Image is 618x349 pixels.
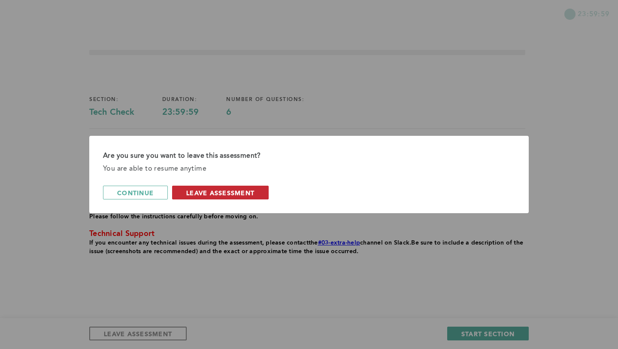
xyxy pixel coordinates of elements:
span: continue [117,189,154,197]
span: leave assessment [186,189,254,197]
div: You are able to resume anytime [103,162,515,175]
div: Are you sure you want to leave this assessment? [103,150,515,162]
button: continue [103,186,168,199]
button: leave assessment [172,186,269,199]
